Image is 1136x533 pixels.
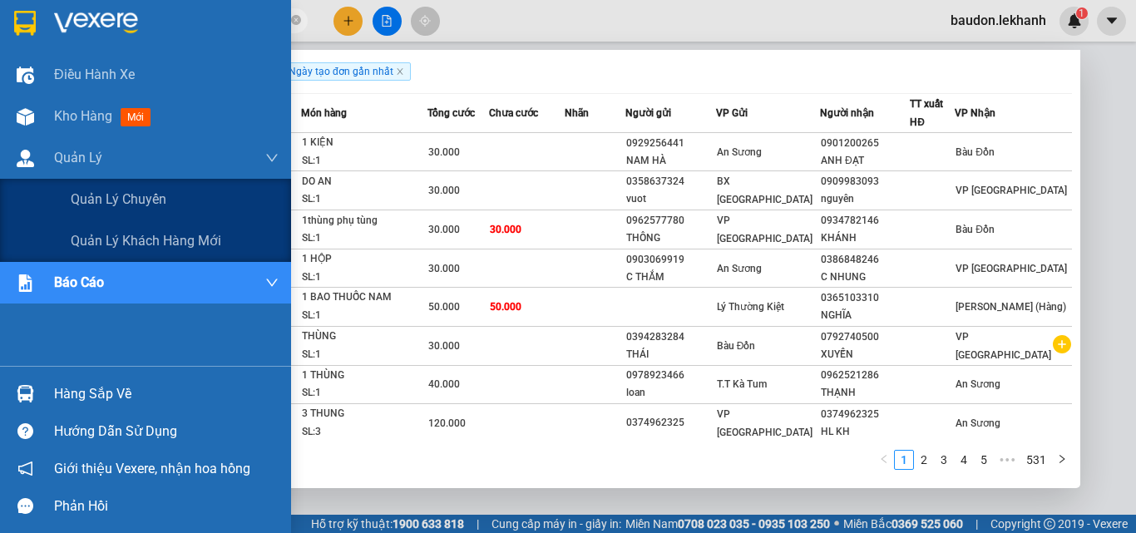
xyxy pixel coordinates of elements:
span: VP [GEOGRAPHIC_DATA] [717,408,812,438]
div: C THẮM [626,269,714,286]
li: Next 5 Pages [994,450,1020,470]
img: warehouse-icon [17,150,34,167]
div: THẠNH [821,384,909,402]
div: 1 BAO THUỐC NAM [302,289,427,307]
div: Hướng dẫn sử dụng [54,419,279,444]
span: Chưa cước [489,107,538,119]
span: Báo cáo [54,272,104,293]
a: 531 [1021,451,1051,469]
span: 30.000 [428,263,460,274]
div: 0358637324 [626,173,714,190]
span: 30.000 [428,185,460,196]
div: SL: 1 [302,307,427,325]
div: 0365103310 [821,289,909,307]
li: 531 [1020,450,1052,470]
div: 0909983093 [821,173,909,190]
li: 3 [934,450,954,470]
span: 120.000 [428,417,466,429]
span: Tổng cước [427,107,475,119]
span: Bàu Đồn [956,224,995,235]
img: solution-icon [17,274,34,292]
span: Điều hành xe [54,64,135,85]
div: 0978923466 [626,367,714,384]
div: NGHĨA [821,307,909,324]
div: 0374962325 [626,414,714,432]
a: 1 [895,451,913,469]
div: 0901200265 [821,135,909,152]
span: Ngày tạo đơn gần nhất [282,62,411,81]
button: right [1052,450,1072,470]
div: ANH ĐẠT [821,152,909,170]
div: 1thùng phụ tùng [302,212,427,230]
div: NAM HÀ [626,152,714,170]
span: [PERSON_NAME] (Hàng) [956,301,1066,313]
li: 4 [954,450,974,470]
span: ••• [994,450,1020,470]
span: 30.000 [428,146,460,158]
li: 2 [914,450,934,470]
span: Người nhận [820,107,874,119]
li: 5 [974,450,994,470]
div: 1 KIỆN [302,134,427,152]
span: An Sương [717,146,762,158]
div: 3 THUNG [302,405,427,423]
span: Kho hàng [54,108,112,124]
div: SL: 3 [302,423,427,442]
span: Giới thiệu Vexere, nhận hoa hồng [54,458,250,479]
a: 5 [975,451,993,469]
span: VP [GEOGRAPHIC_DATA] [956,331,1051,361]
a: 2 [915,451,933,469]
li: Next Page [1052,450,1072,470]
div: 0386848246 [821,251,909,269]
span: Lý Thường Kiệt [717,301,784,313]
span: An Sương [717,263,762,274]
div: HL KH [821,423,909,441]
span: VP [GEOGRAPHIC_DATA] [956,263,1067,274]
span: message [17,498,33,514]
div: 0903069919 [626,251,714,269]
div: 1 THÙNG [302,367,427,385]
span: Món hàng [301,107,347,119]
span: right [1057,454,1067,464]
span: TT xuất HĐ [910,98,943,128]
span: down [265,151,279,165]
span: 40.000 [428,378,460,390]
div: 0962521286 [821,367,909,384]
div: SL: 1 [302,229,427,248]
div: DO AN [302,173,427,191]
span: T.T Kà Tum [717,378,767,390]
div: 0934782146 [821,212,909,229]
span: Quản Lý [54,147,102,168]
span: Quản lý chuyến [71,189,166,210]
a: 4 [955,451,973,469]
div: SL: 1 [302,346,427,364]
div: SL: 1 [302,269,427,287]
div: THÁI [626,346,714,363]
span: An Sương [956,417,1000,429]
span: Quản lý khách hàng mới [71,230,221,251]
span: VP Gửi [716,107,748,119]
div: THÙNG [302,328,427,346]
span: notification [17,461,33,476]
span: close-circle [291,13,301,29]
div: XUYẾN [821,346,909,363]
span: BX [GEOGRAPHIC_DATA] [717,175,812,205]
span: 30.000 [428,340,460,352]
div: THÔNG [626,229,714,247]
div: 0374962325 [821,406,909,423]
div: 0792740500 [821,328,909,346]
span: VP [GEOGRAPHIC_DATA] [956,185,1067,196]
img: logo-vxr [14,11,36,36]
li: 1 [894,450,914,470]
li: Previous Page [874,450,894,470]
img: warehouse-icon [17,385,34,402]
div: C NHUNG [821,269,909,286]
div: Hàng sắp về [54,382,279,407]
div: 0394283284 [626,328,714,346]
span: left [879,454,889,464]
img: warehouse-icon [17,108,34,126]
span: mới [121,108,151,126]
span: Bàu Đồn [956,146,995,158]
div: SL: 1 [302,384,427,402]
div: nguyên [821,190,909,208]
